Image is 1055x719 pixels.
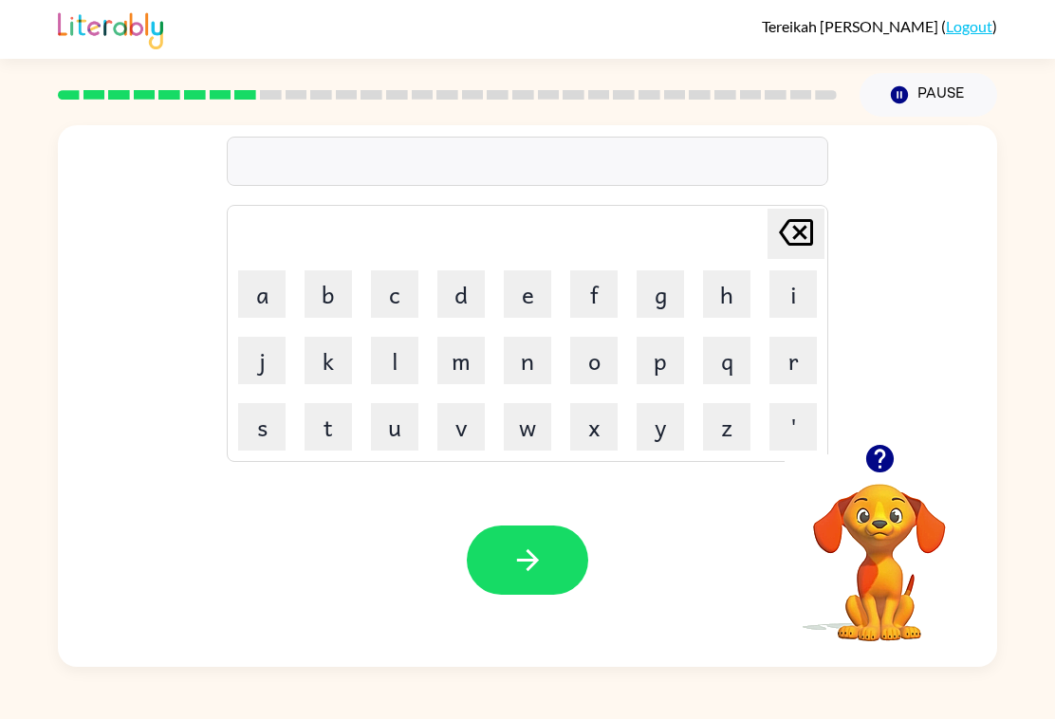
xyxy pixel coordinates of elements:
video: Your browser must support playing .mp4 files to use Literably. Please try using another browser. [785,454,974,644]
button: ' [769,403,817,451]
button: g [637,270,684,318]
button: b [305,270,352,318]
button: s [238,403,286,451]
button: i [769,270,817,318]
button: r [769,337,817,384]
button: e [504,270,551,318]
button: v [437,403,485,451]
button: t [305,403,352,451]
button: Pause [860,73,997,117]
button: o [570,337,618,384]
button: l [371,337,418,384]
button: y [637,403,684,451]
img: Literably [58,8,163,49]
button: w [504,403,551,451]
button: n [504,337,551,384]
button: h [703,270,750,318]
button: a [238,270,286,318]
button: z [703,403,750,451]
button: k [305,337,352,384]
button: f [570,270,618,318]
span: Tereikah [PERSON_NAME] [762,17,941,35]
button: m [437,337,485,384]
div: ( ) [762,17,997,35]
button: u [371,403,418,451]
button: q [703,337,750,384]
a: Logout [946,17,992,35]
button: c [371,270,418,318]
button: d [437,270,485,318]
button: p [637,337,684,384]
button: j [238,337,286,384]
button: x [570,403,618,451]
